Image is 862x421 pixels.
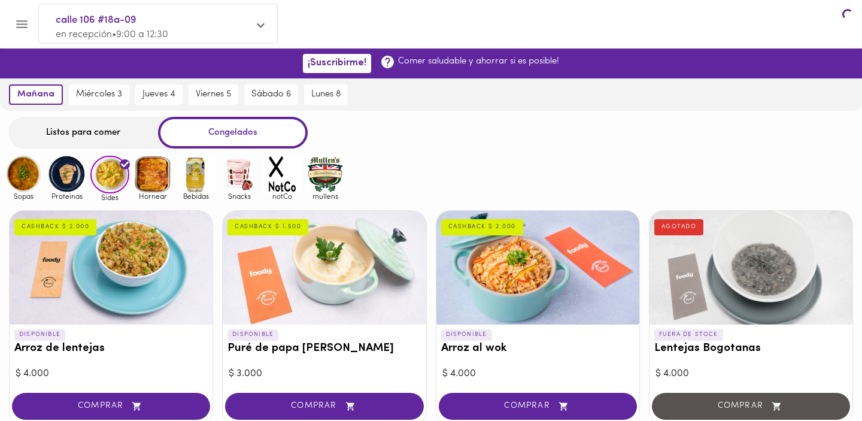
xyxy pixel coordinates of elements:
span: COMPRAR [240,401,408,411]
div: Listos para comer [8,117,158,149]
h3: Puré de papa [PERSON_NAME] [227,343,421,355]
button: COMPRAR [12,393,210,420]
button: miércoles 3 [69,84,129,105]
h3: Arroz de lentejas [14,343,208,355]
div: $ 4.000 [655,367,846,381]
button: Menu [7,10,37,39]
iframe: Messagebird Livechat Widget [793,352,850,409]
button: COMPRAR [439,393,637,420]
div: CASHBACK $ 2.000 [14,219,96,235]
div: Congelados [158,117,308,149]
img: Snacks [220,155,259,193]
span: Sides [90,193,129,201]
img: Proteinas [47,155,86,193]
button: mañana [9,84,63,105]
span: Hornear [133,192,172,200]
span: mullens [306,192,345,200]
span: Proteinas [47,192,86,200]
img: notCo [263,155,302,193]
button: lunes 8 [304,84,348,105]
span: mañana [17,89,54,100]
span: sábado 6 [251,89,291,100]
span: notCo [263,192,302,200]
div: $ 4.000 [16,367,207,381]
img: Bebidas [177,155,215,193]
span: Sopas [4,192,43,200]
button: sábado 6 [244,84,298,105]
div: $ 3.000 [229,367,420,381]
span: lunes 8 [311,89,341,100]
div: AGOTADO [654,219,704,235]
button: jueves 4 [135,84,183,105]
p: FUERA DE STOCK [654,329,723,340]
img: Sopas [4,155,43,193]
p: DISPONIBLE [227,329,278,340]
p: Comer saludable y ahorrar si es posible! [398,55,559,68]
span: Bebidas [177,192,215,200]
button: ¡Suscribirme! [303,54,371,72]
span: miércoles 3 [76,89,122,100]
div: Arroz de lentejas [10,211,213,325]
span: viernes 5 [196,89,231,100]
button: viernes 5 [189,84,238,105]
span: COMPRAR [27,401,195,411]
span: Snacks [220,192,259,200]
h3: Lentejas Bogotanas [654,343,848,355]
p: DISPONIBLE [14,329,65,340]
img: mullens [306,155,345,193]
div: CASHBACK $ 2.000 [441,219,523,235]
span: calle 106 #18a-09 [56,13,248,28]
img: Hornear [133,155,172,193]
div: Lentejas Bogotanas [649,211,852,325]
span: en recepción • 9:00 a 12:30 [56,30,168,40]
div: Puré de papa blanca [223,211,426,325]
div: Arroz al wok [436,211,639,325]
img: Sides [90,156,129,194]
div: CASHBACK $ 1.500 [227,219,308,235]
h3: Arroz al wok [441,343,635,355]
button: COMPRAR [225,393,423,420]
p: DISPONIBLE [441,329,492,340]
span: ¡Suscribirme! [308,57,366,69]
div: $ 4.000 [442,367,633,381]
span: COMPRAR [454,401,622,411]
span: jueves 4 [142,89,175,100]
